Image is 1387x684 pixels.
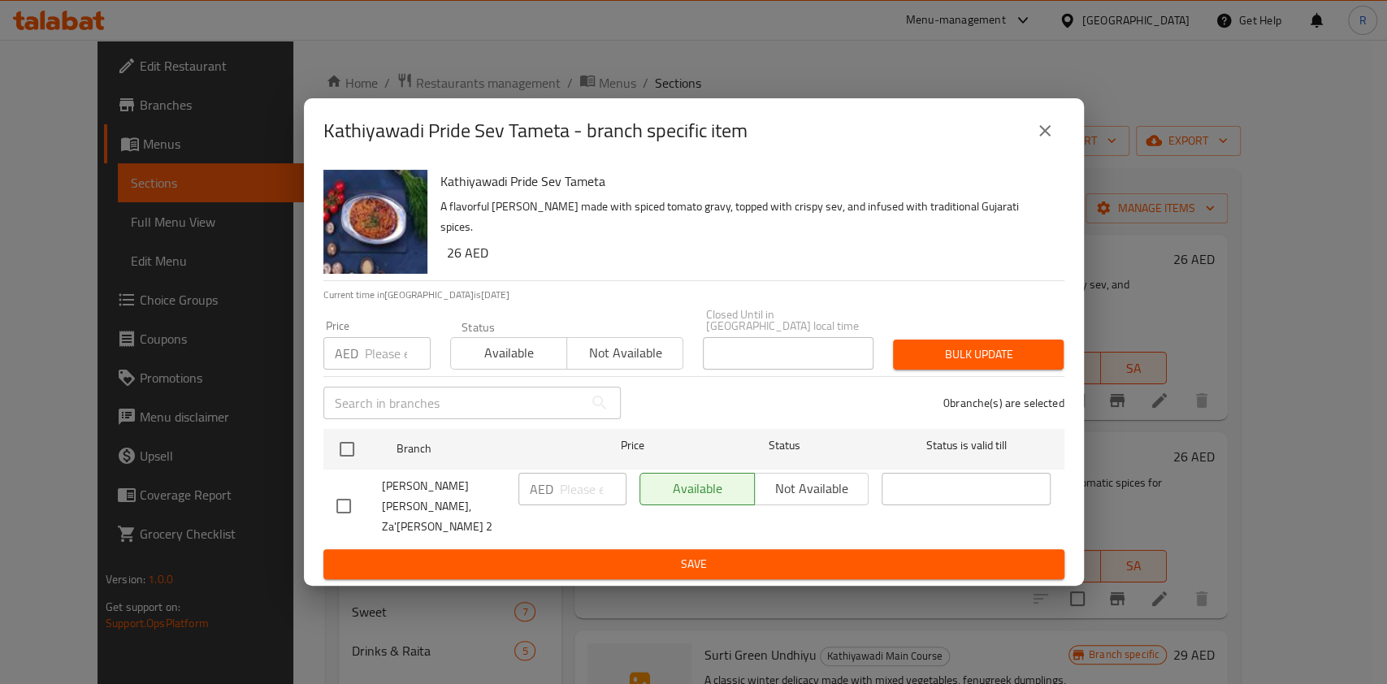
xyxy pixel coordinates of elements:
[447,241,1051,264] h6: 26 AED
[943,395,1064,411] p: 0 branche(s) are selected
[893,340,1064,370] button: Bulk update
[440,170,1051,193] h6: Kathiyawadi Pride Sev Tameta
[574,341,677,365] span: Not available
[579,435,687,456] span: Price
[323,288,1064,302] p: Current time in [GEOGRAPHIC_DATA] is [DATE]
[365,337,431,370] input: Please enter price
[457,341,561,365] span: Available
[530,479,553,499] p: AED
[882,435,1051,456] span: Status is valid till
[906,344,1051,365] span: Bulk update
[336,554,1051,574] span: Save
[323,170,427,274] img: Kathiyawadi Pride Sev Tameta
[323,387,583,419] input: Search in branches
[440,197,1051,237] p: A flavorful [PERSON_NAME] made with spiced tomato gravy, topped with crispy sev, and infused with...
[335,344,358,363] p: AED
[397,439,566,459] span: Branch
[323,549,1064,579] button: Save
[382,476,505,537] span: [PERSON_NAME] [PERSON_NAME], Za'[PERSON_NAME] 2
[323,118,748,144] h2: Kathiyawadi Pride Sev Tameta - branch specific item
[700,435,869,456] span: Status
[566,337,683,370] button: Not available
[560,473,626,505] input: Please enter price
[1025,111,1064,150] button: close
[450,337,567,370] button: Available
